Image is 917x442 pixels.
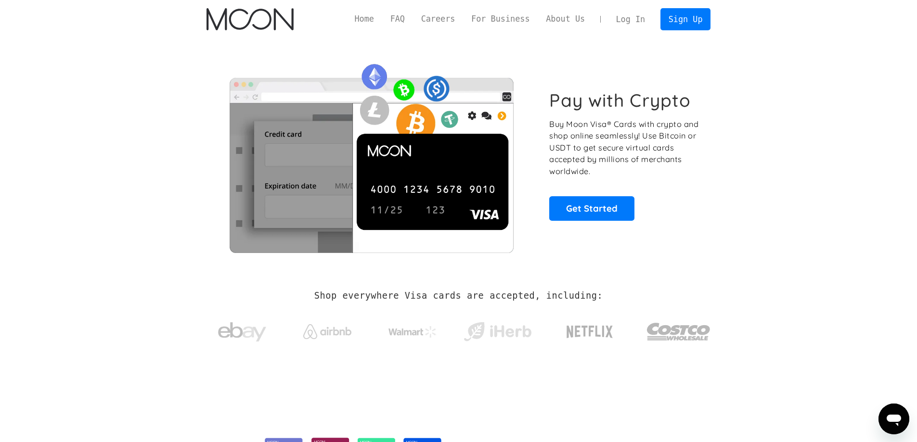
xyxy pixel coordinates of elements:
[538,13,593,25] a: About Us
[347,13,382,25] a: Home
[549,89,691,111] h1: Pay with Crypto
[207,307,278,352] a: ebay
[207,57,536,253] img: Moon Cards let you spend your crypto anywhere Visa is accepted.
[462,310,533,349] a: iHerb
[291,315,363,344] a: Airbnb
[462,319,533,344] img: iHerb
[376,316,448,342] a: Walmart
[549,196,634,220] a: Get Started
[413,13,463,25] a: Careers
[660,8,710,30] a: Sign Up
[646,304,711,354] a: Costco
[207,8,294,30] img: Moon Logo
[463,13,538,25] a: For Business
[608,9,653,30] a: Log In
[207,8,294,30] a: home
[566,320,614,344] img: Netflix
[218,317,266,347] img: ebay
[382,13,413,25] a: FAQ
[547,310,633,349] a: Netflix
[549,118,700,177] p: Buy Moon Visa® Cards with crypto and shop online seamlessly! Use Bitcoin or USDT to get secure vi...
[303,324,351,339] img: Airbnb
[646,314,711,350] img: Costco
[388,326,437,338] img: Walmart
[314,290,603,301] h2: Shop everywhere Visa cards are accepted, including:
[878,404,909,434] iframe: Button to launch messaging window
